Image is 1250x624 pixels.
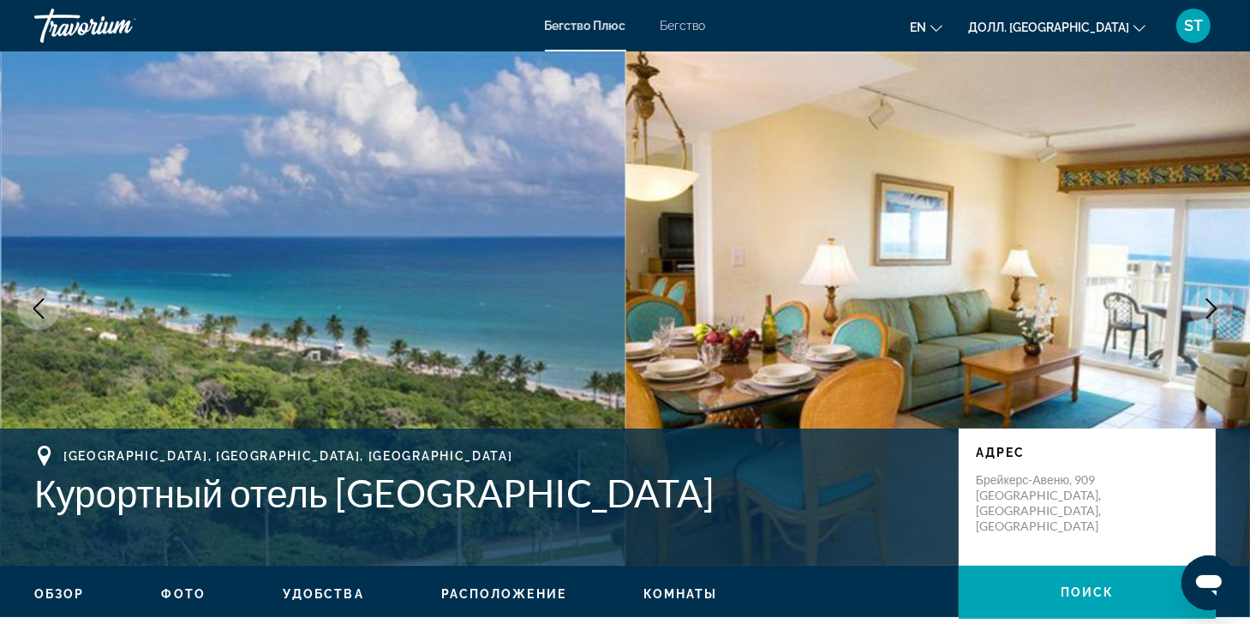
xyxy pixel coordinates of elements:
span: Комнаты [643,587,718,601]
h1: Курортный отель [GEOGRAPHIC_DATA] [34,471,942,515]
a: Бегство Плюс [545,19,626,33]
p: Брейкерс-авеню, 909 [GEOGRAPHIC_DATA], [GEOGRAPHIC_DATA], [GEOGRAPHIC_DATA] [976,472,1113,534]
a: Травориум [34,3,206,48]
button: Предыдущее изображение [17,287,60,330]
p: Адрес [976,446,1199,459]
span: en [910,21,926,34]
button: Фото [162,586,206,602]
span: Поиск [1061,585,1115,599]
iframe: Кнопка запуска окна обмена сообщениями [1181,555,1236,610]
button: Обзор [34,586,85,602]
span: Фото [162,587,206,601]
span: ST [1184,17,1203,34]
span: Обзор [34,587,85,601]
button: Комнаты [643,586,718,602]
span: Долл. [GEOGRAPHIC_DATA] [968,21,1129,34]
button: Пользовательское меню [1171,8,1216,44]
button: Удобства [283,586,364,602]
span: Расположение [441,587,566,601]
button: Следующее изображение [1190,287,1233,330]
span: [GEOGRAPHIC_DATA], [GEOGRAPHIC_DATA], [GEOGRAPHIC_DATA] [63,449,512,463]
button: Расположение [441,586,566,602]
span: Удобства [283,587,364,601]
button: Изменить язык [910,15,942,39]
button: Поиск [959,566,1216,619]
a: Бегство [661,19,706,33]
button: Изменить валюту [968,15,1145,39]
